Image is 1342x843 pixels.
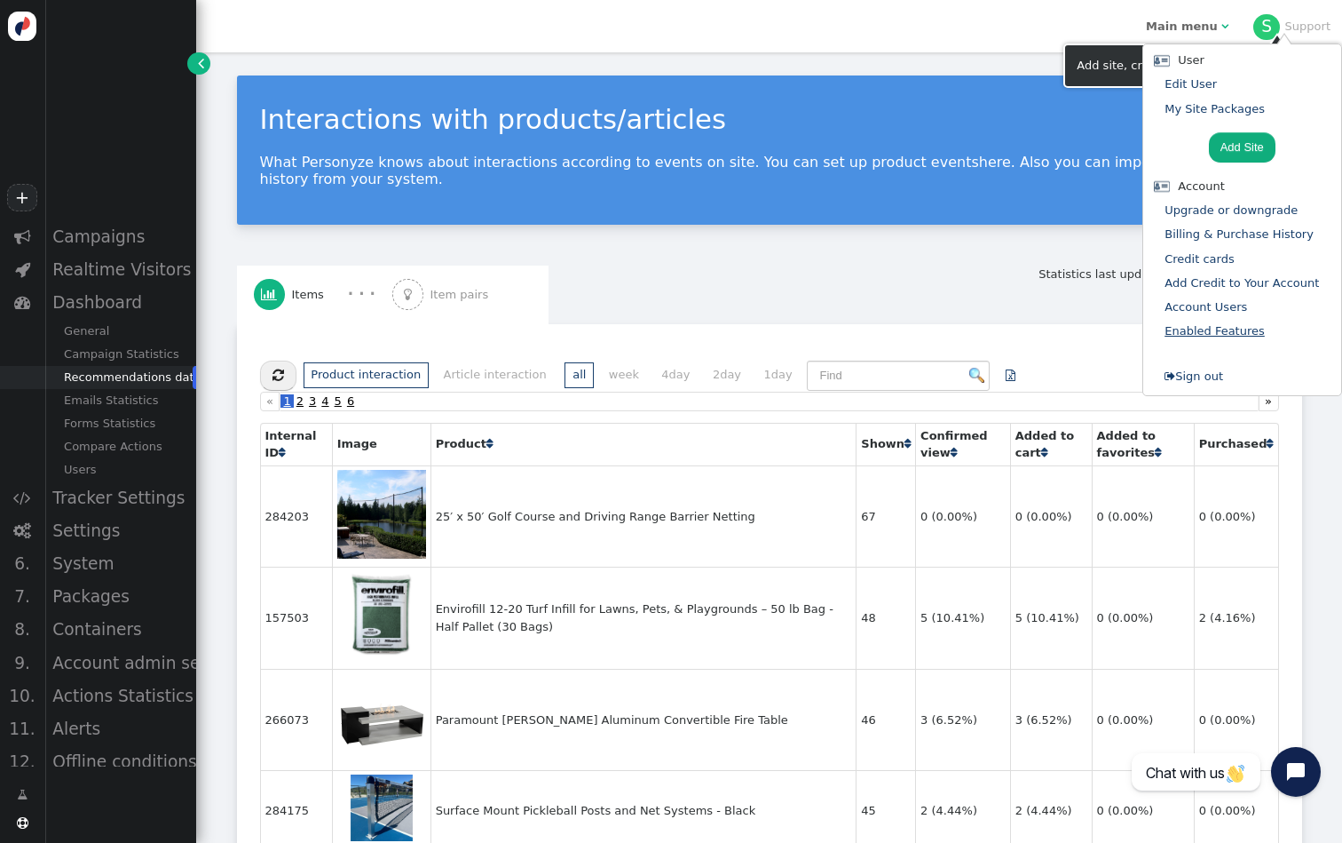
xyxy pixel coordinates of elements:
td: 67 [856,465,915,568]
span:  [272,369,284,382]
a:  Item pairs [392,266,531,324]
td: 2 (4.16%) [1194,567,1278,669]
div: Statistics last update time: [1038,266,1301,283]
a: Credit cards [1164,252,1234,266]
a:  [904,437,911,450]
li: Article interaction [436,362,555,388]
span: 3 [306,394,319,408]
span:  [17,817,28,829]
input: Find [807,361,990,391]
span:  [14,228,31,245]
span: Click to sort [1267,438,1273,449]
a:  [5,780,39,810]
td: 3 (6.52%) [915,669,1010,771]
div: Actions Statistics [44,680,196,712]
td: 0 (0.00%) [1092,567,1194,669]
a:  [1155,446,1161,459]
div: Recommendations data [44,366,196,389]
div: Emails Statistics [44,389,196,412]
img: logo-icon.svg [8,12,37,41]
td: 0 (0.00%) [1092,669,1194,771]
a:  Items · · · [254,266,392,324]
td: 25′ x 50′ Golf Course and Driving Range Barrier Netting [430,465,857,568]
div: General [44,320,196,343]
span: Click to sort [279,447,285,458]
div: Forms Statistics [44,412,196,435]
td: 0 (0.00%) [1194,669,1278,771]
div: Dashboard [44,286,196,319]
td: 0 (0.00%) [1194,465,1278,568]
img: https://practicesports.com/wp-content/uploads/2024/06/Surface-Mount-2-1.png [337,775,426,841]
td: 0 (0.00%) [1092,465,1194,568]
a:  [279,446,285,459]
a: Add Credit to Your Account [1164,276,1319,290]
div: Tracker Settings [44,481,196,514]
span: 4 [319,394,331,408]
div: Compare Actions [44,435,196,458]
div: Containers [44,613,196,646]
li: 1day [756,362,801,388]
td: 284203 [260,465,332,568]
a: Upgrade or downgrade [1164,203,1298,217]
th: Added to cart [1010,424,1092,465]
span: Click to sort [486,438,493,449]
div: User [1149,52,1334,69]
span: 2 [294,394,306,408]
span: Click to sort [951,447,957,458]
th: Product [430,424,857,465]
td: 5 (10.41%) [1010,567,1092,669]
td: 5 (10.41%) [915,567,1010,669]
td: 3 (6.52%) [1010,669,1092,771]
a: « [260,392,280,411]
a: Account Users [1164,300,1247,314]
a: here [979,154,1011,171]
th: Added to favorites [1092,424,1194,465]
div: Settings [44,514,196,547]
td: Envirofill 12-20 Turf Infill for Lawns, Pets, & Playgrounds – 50 lb Bag - Half Pallet (30 Bags) [430,567,857,669]
a:  [994,361,1027,391]
div: Realtime Visitors [44,253,196,286]
div: Packages [44,580,196,613]
td: 266073 [260,669,332,771]
span:  [1006,370,1015,381]
a:  [1041,446,1047,459]
img: https://practicesports.com/wp-content/uploads/2019/12/CM-BAR15x150.jpg [337,470,426,559]
div: Campaigns [44,220,196,253]
a:  [486,437,493,450]
div: Interactions with products/articles [260,99,1279,139]
span: Click to sort [904,438,911,449]
span: Item pairs [430,286,495,304]
div: Alerts [44,712,196,745]
p: What Personyze knows about interactions according to events on site. You can set up product event... [260,154,1279,187]
th: Shown [856,424,915,465]
th: Confirmed view [915,424,1010,465]
a:  [187,52,209,75]
li: Product interaction [304,362,429,388]
td: 46 [856,669,915,771]
th: Internal ID [260,424,332,465]
span: 1 [280,394,293,408]
span: Click to sort [1041,447,1047,458]
a: + [7,184,37,211]
a:  [1267,437,1273,450]
span:  [14,294,31,311]
span: Click to sort [1155,447,1161,458]
a: » [1259,392,1279,411]
a: Enabled Features [1164,324,1265,338]
a: Add Site [1209,132,1275,163]
a: My Site Packages [1164,102,1265,115]
span:  [198,54,204,72]
li: all [564,362,594,388]
span:  [404,288,412,301]
div: System [44,547,196,580]
span: 6 [344,394,357,408]
td: 0 (0.00%) [1010,465,1092,568]
div: Add site, credit card and view subscriptions [1077,57,1329,75]
span: 5 [332,394,344,408]
li: week [601,362,647,388]
button:  [260,361,296,391]
a:  [951,446,957,459]
span:  [15,261,30,278]
span:  [1221,20,1228,32]
th: Image [332,424,430,465]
